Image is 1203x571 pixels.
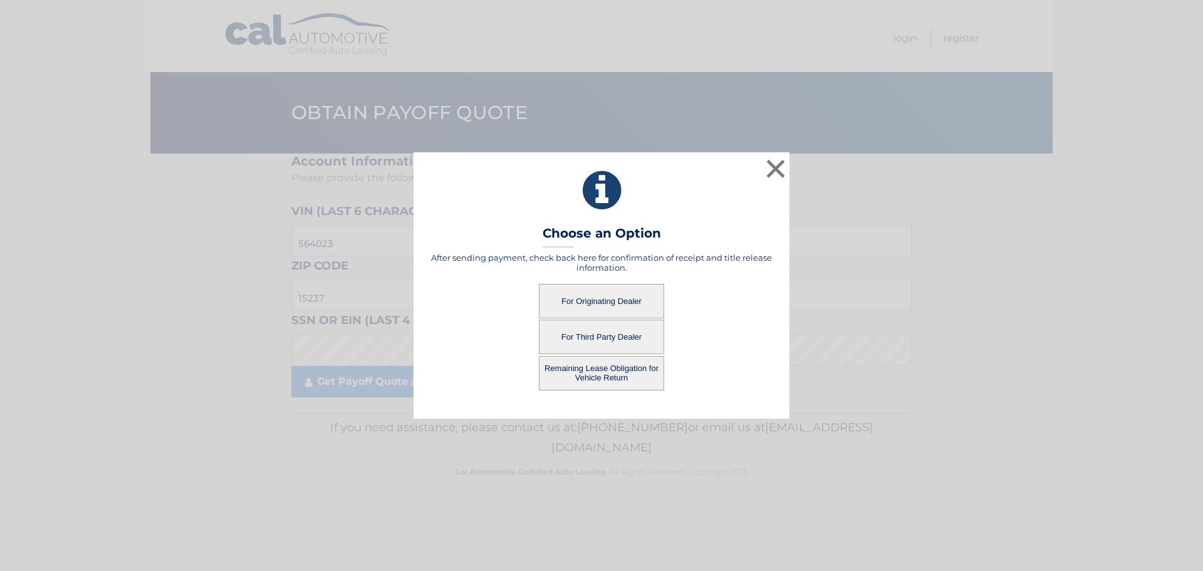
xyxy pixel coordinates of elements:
button: Remaining Lease Obligation for Vehicle Return [539,356,664,390]
button: For Originating Dealer [539,284,664,318]
h3: Choose an Option [543,226,661,248]
button: × [763,156,788,181]
h5: After sending payment, check back here for confirmation of receipt and title release information. [429,253,774,273]
button: For Third Party Dealer [539,320,664,354]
